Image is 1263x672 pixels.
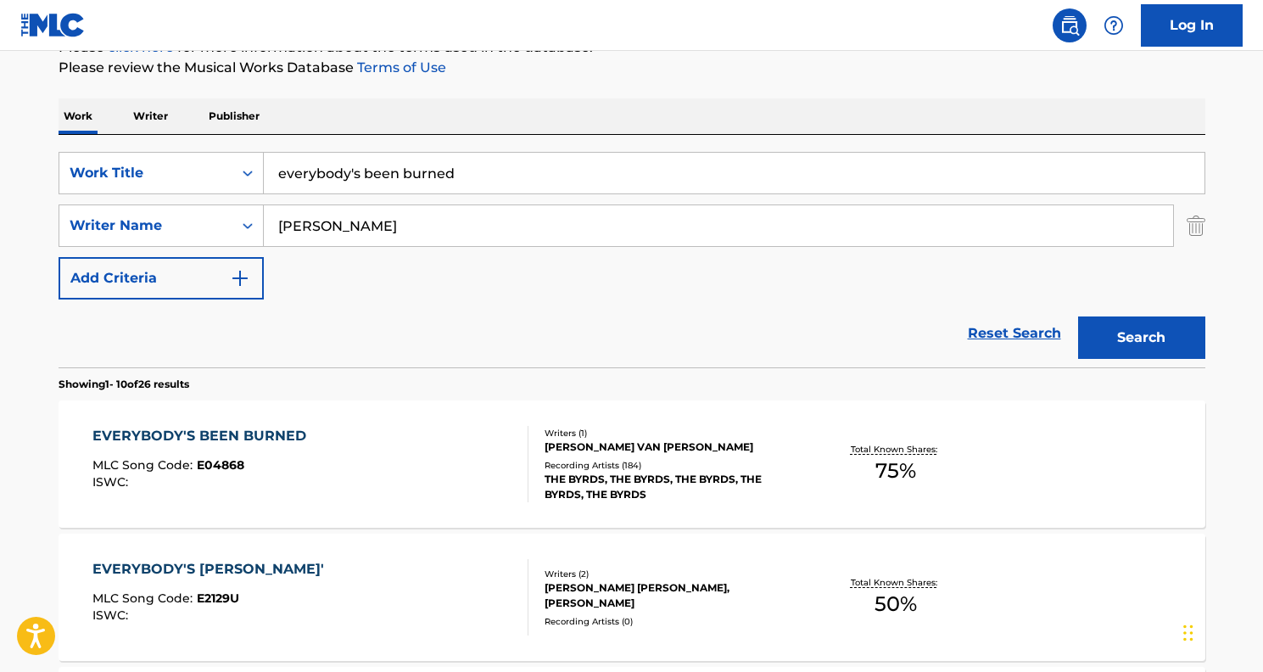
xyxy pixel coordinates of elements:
[197,457,244,473] span: E04868
[851,576,942,589] p: Total Known Shares:
[545,459,801,472] div: Recording Artists ( 184 )
[128,98,173,134] p: Writer
[545,427,801,440] div: Writers ( 1 )
[92,474,132,490] span: ISWC :
[875,456,916,486] span: 75 %
[92,426,315,446] div: EVERYBODY'S BEEN BURNED
[545,472,801,502] div: THE BYRDS, THE BYRDS, THE BYRDS, THE BYRDS, THE BYRDS
[959,315,1070,352] a: Reset Search
[545,440,801,455] div: [PERSON_NAME] VAN [PERSON_NAME]
[875,589,917,619] span: 50 %
[59,257,264,300] button: Add Criteria
[1059,15,1080,36] img: search
[92,457,197,473] span: MLC Song Code :
[70,163,222,183] div: Work Title
[545,615,801,628] div: Recording Artists ( 0 )
[1104,15,1124,36] img: help
[197,591,239,606] span: E2129U
[59,534,1205,661] a: EVERYBODY'S [PERSON_NAME]'MLC Song Code:E2129UISWC:Writers (2)[PERSON_NAME] [PERSON_NAME], [PERSO...
[59,98,98,134] p: Work
[59,400,1205,528] a: EVERYBODY'S BEEN BURNEDMLC Song Code:E04868ISWC:Writers (1)[PERSON_NAME] VAN [PERSON_NAME]Recordi...
[92,608,132,623] span: ISWC :
[354,59,446,76] a: Terms of Use
[20,13,86,37] img: MLC Logo
[1183,608,1193,658] div: Drag
[204,98,265,134] p: Publisher
[92,559,333,580] div: EVERYBODY'S [PERSON_NAME]'
[59,152,1205,367] form: Search Form
[545,568,801,580] div: Writers ( 2 )
[1078,316,1205,359] button: Search
[851,443,942,456] p: Total Known Shares:
[1187,204,1205,247] img: Delete Criterion
[59,58,1205,78] p: Please review the Musical Works Database
[230,268,250,288] img: 9d2ae6d4665cec9f34b9.svg
[92,591,197,606] span: MLC Song Code :
[1097,8,1131,42] div: Help
[70,216,222,236] div: Writer Name
[1053,8,1087,42] a: Public Search
[1141,4,1243,47] a: Log In
[545,580,801,611] div: [PERSON_NAME] [PERSON_NAME], [PERSON_NAME]
[59,377,189,392] p: Showing 1 - 10 of 26 results
[1178,591,1263,672] iframe: Chat Widget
